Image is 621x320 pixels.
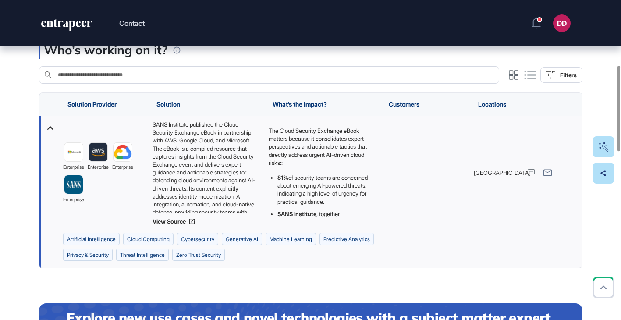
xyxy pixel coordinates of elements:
[67,101,117,108] span: Solution Provider
[64,149,83,155] img: image
[273,101,327,108] span: What’s the Impact?
[114,143,132,161] img: image
[63,233,120,245] li: artificial intelligence
[319,233,374,245] li: predictive analytics
[40,19,93,34] a: entrapeer-logo
[177,233,218,245] li: cybersecurity
[277,210,371,274] li: , together with , , and , aggregates the architectures and operational guidance of major cloud pr...
[64,142,83,162] a: image
[156,101,180,108] span: Solution
[89,142,108,162] a: image
[222,233,262,245] li: Generative AI
[44,41,167,59] p: Who’s working on it?
[540,67,582,83] button: Filters
[302,218,338,225] strong: Google Cloud
[478,101,506,108] span: Locations
[287,218,300,225] strong: AWS
[63,164,84,171] span: enterprise
[389,101,419,108] span: Customers
[277,210,316,217] strong: SANS Institute
[123,233,174,245] li: cloud computing
[152,121,259,213] div: SANS Institute published the Cloud Security Exchange eBook in partnership with AWS, Google Cloud,...
[119,18,145,29] button: Contact
[112,164,133,171] span: enterprise
[88,164,109,171] span: enterprise
[63,249,113,261] li: privacy & security
[474,169,531,177] span: [GEOGRAPHIC_DATA]
[89,143,107,161] img: image
[560,71,577,78] div: Filters
[113,142,132,162] a: image
[152,218,259,225] a: View Source
[63,196,84,204] span: enterprise
[64,175,83,194] img: image
[553,14,571,32] button: DD
[277,174,288,181] strong: 81%
[116,249,169,261] li: threat intelligence
[172,249,225,261] li: zero trust security
[266,233,316,245] li: machine learning
[268,127,371,167] p: The Cloud Security Exchange eBook matters because it consolidates expert perspectives and actiona...
[277,174,371,206] li: of security teams are concerned about emerging AI-powered threats, indicating a high level of urg...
